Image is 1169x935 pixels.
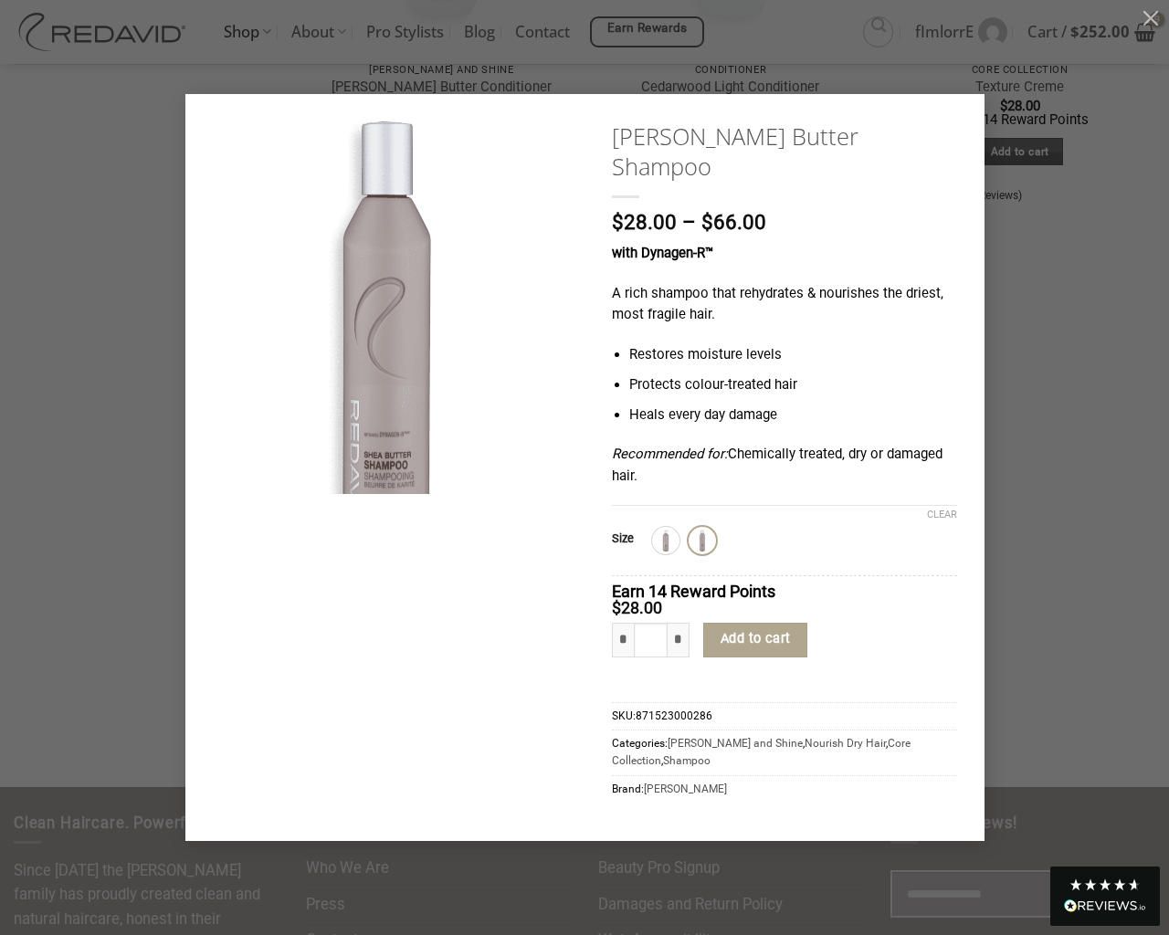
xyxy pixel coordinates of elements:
input: Increase quantity of Shea Butter Shampoo [668,623,690,657]
input: Product quantity [634,623,668,657]
bdi: 66.00 [701,210,766,234]
em: Recommended for: [612,446,728,462]
input: Reduce quantity of Shea Butter Shampoo [612,623,634,657]
button: Add to cart [703,623,807,657]
span: SKU: [612,702,957,730]
div: Read All Reviews [1050,867,1160,926]
a: Nourish Dry Hair [805,737,886,750]
strong: with Dynagen-R™ [612,245,713,261]
span: $ [612,598,621,617]
div: Read All Reviews [1064,899,1146,912]
label: Size [612,532,634,545]
li: Restores moisture levels [629,344,956,366]
p: Chemically treated, dry or damaged hair. [612,444,957,488]
img: 1L [654,529,678,552]
span: Brand: [612,775,957,803]
a: [PERSON_NAME] Butter Shampoo [612,121,957,182]
a: Clear options [927,509,957,521]
img: REVIEWS.io [1064,899,1146,912]
span: – [682,210,696,234]
li: Protects colour-treated hair [629,374,956,396]
span: Categories: , , , [612,730,957,774]
div: 4.8 Stars [1069,877,1142,892]
a: Shampoo [663,754,711,767]
span: $ [701,210,713,234]
bdi: 28.00 [612,598,662,617]
img: 250ml [690,529,714,552]
a: [PERSON_NAME] [644,783,727,795]
div: 1L [652,527,679,554]
img: REDAVID Shea Butter Shampoo [185,94,585,626]
a: [PERSON_NAME] and Shine [668,737,803,750]
span: $ [612,210,624,234]
p: A rich shampoo that rehydrates & nourishes the driest, most fragile hair. [612,283,957,327]
span: Earn 14 Reward Points [612,582,775,601]
li: Heals every day damage [629,404,956,426]
div: 250ml [689,527,716,554]
span: 871523000286 [636,709,712,722]
bdi: 28.00 [612,210,677,234]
